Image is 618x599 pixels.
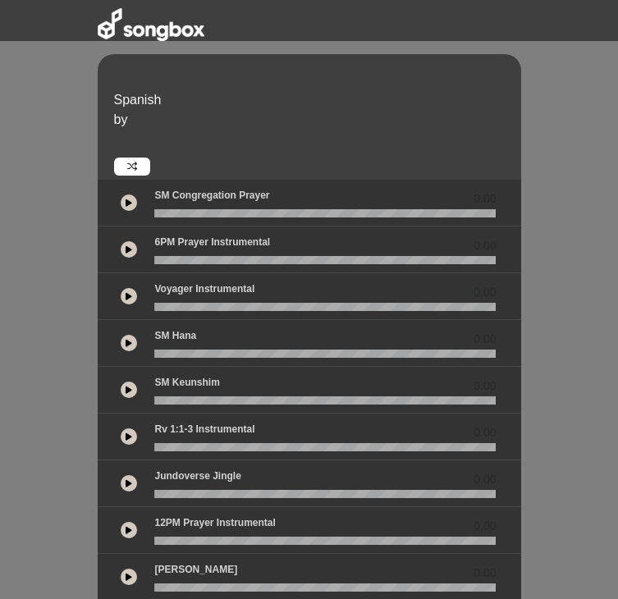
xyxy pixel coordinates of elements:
span: 0.00 [474,190,496,208]
span: by [114,112,128,126]
img: songbox-logo-white.png [98,8,204,41]
span: 0.00 [474,518,496,535]
span: 0.00 [474,424,496,441]
span: 0.00 [474,284,496,301]
p: SM Congregation Prayer [154,188,269,203]
p: [PERSON_NAME] [154,562,237,577]
p: Jundoverse Jingle [154,469,240,483]
span: 0.00 [474,237,496,254]
p: Voyager Instrumental [154,281,254,296]
span: 0.00 [474,565,496,582]
p: 12PM Prayer Instrumental [154,515,275,530]
p: 6PM Prayer Instrumental [154,235,270,249]
p: SM Hana [154,328,196,343]
p: Spanish [114,90,517,110]
p: Rv 1:1-3 Instrumental [154,422,254,437]
span: 0.00 [474,471,496,488]
p: SM Keunshim [154,375,219,390]
span: 0.00 [474,377,496,395]
span: 0.00 [474,331,496,348]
